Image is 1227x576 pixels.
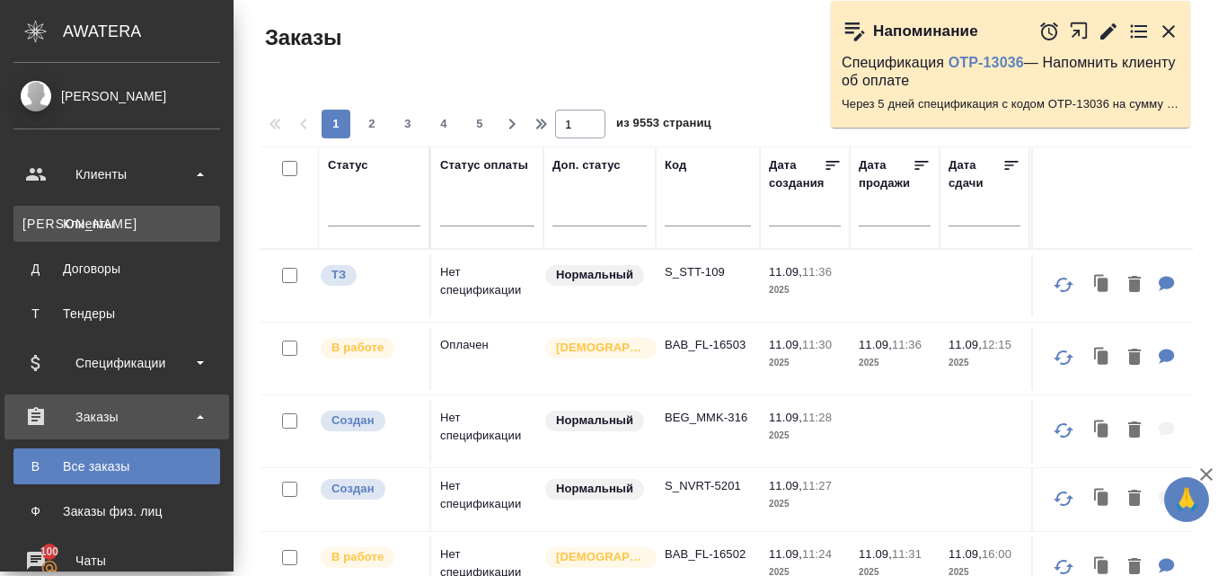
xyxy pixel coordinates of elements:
a: ДДоговоры [13,251,220,287]
span: 🙏 [1171,481,1202,518]
div: Тендеры [22,305,211,323]
div: Выставляется автоматически при создании заказа [319,409,420,433]
div: Выставляет ПМ после принятия заказа от КМа [319,545,420,570]
td: Нет спецификации [431,254,543,317]
button: Отложить [1038,21,1060,42]
td: Оплачен [431,327,543,390]
button: 3 [393,110,422,138]
p: В работе [331,339,384,357]
span: Заказы [260,23,341,52]
div: Статус оплаты [440,156,528,174]
p: Создан [331,412,375,430]
a: ТТендеры [13,296,220,332]
div: Дата продажи [859,156,913,192]
p: Нормальный [556,412,633,430]
button: Обновить [1042,263,1085,306]
button: 4 [429,110,458,138]
button: Удалить [1119,267,1150,304]
div: Статус по умолчанию для стандартных заказов [543,477,647,501]
p: Напоминание [873,22,978,40]
div: Договоры [22,260,211,278]
p: 2025 [769,354,841,372]
div: Статус по умолчанию для стандартных заказов [543,409,647,433]
div: Клиенты [13,161,220,188]
p: 11.09, [949,338,982,351]
div: Дата создания [769,156,824,192]
p: [DEMOGRAPHIC_DATA] [556,339,646,357]
p: BAB_FL-16502 [665,545,751,563]
td: Нет спецификации [431,400,543,463]
p: 11.09, [769,265,802,279]
div: Чаты [13,547,220,574]
div: Заказы физ. лиц [22,502,211,520]
button: Клонировать [1085,412,1119,449]
p: 11.09, [769,411,802,424]
p: 2025 [859,354,931,372]
div: Выставляет ПМ после принятия заказа от КМа [319,336,420,360]
span: 5 [465,115,494,133]
p: S_NVRT-5201 [665,477,751,495]
p: 11.09, [949,547,982,561]
p: BAB_FL-16503 [665,336,751,354]
p: 16:00 [982,547,1011,561]
p: 11.09, [769,547,802,561]
button: Открыть в новой вкладке [1069,12,1090,50]
p: Нормальный [556,266,633,284]
p: Через 5 дней спецификация с кодом OTP-13036 на сумму 15169.73 RUB будет просрочена [842,95,1179,113]
div: Выставляется автоматически при создании заказа [319,477,420,501]
td: Нет спецификации [431,468,543,531]
p: 11:27 [802,479,832,492]
span: 100 [30,543,70,561]
p: ТЗ [331,266,346,284]
div: Клиенты [22,215,211,233]
p: 12:15 [982,338,1011,351]
a: ФЗаказы физ. лиц [13,493,220,529]
p: 2025 [769,281,841,299]
span: из 9553 страниц [616,112,711,138]
p: 11:36 [892,338,922,351]
div: [PERSON_NAME] [13,86,220,106]
div: Спецификации [13,350,220,377]
button: Клонировать [1085,340,1119,377]
p: 2025 [949,354,1020,372]
p: 2025 [769,427,841,445]
button: Обновить [1042,409,1085,452]
button: Клонировать [1085,481,1119,518]
p: 11:28 [802,411,832,424]
p: 11.09, [769,338,802,351]
p: 11:31 [892,547,922,561]
div: Выставляет КМ при отправке заказа на расчет верстке (для тикета) или для уточнения сроков на прои... [319,263,420,288]
p: Создан [331,480,375,498]
a: [PERSON_NAME]Клиенты [13,206,220,242]
div: Дата сдачи [949,156,1002,192]
div: Статус [328,156,368,174]
div: Статус по умолчанию для стандартных заказов [543,263,647,288]
p: Нормальный [556,480,633,498]
a: ВВсе заказы [13,448,220,484]
p: 11:30 [802,338,832,351]
div: AWATERA [63,13,234,49]
p: 2025 [769,495,841,513]
div: Выставляется автоматически для первых 3 заказов нового контактного лица. Особое внимание [543,336,647,360]
button: Удалить [1119,481,1150,518]
p: 11:24 [802,547,832,561]
div: Все заказы [22,457,211,475]
button: 2 [358,110,386,138]
p: 11.09, [769,479,802,492]
button: Удалить [1119,412,1150,449]
div: Заказы [13,403,220,430]
p: Спецификация — Напомнить клиенту об оплате [842,54,1179,90]
span: 3 [393,115,422,133]
a: OTP-13036 [949,55,1024,70]
button: Редактировать [1098,21,1119,42]
button: Перейти в todo [1128,21,1150,42]
p: S_STT-109 [665,263,751,281]
p: [DEMOGRAPHIC_DATA] [556,548,646,566]
button: 5 [465,110,494,138]
p: 11.09, [859,338,892,351]
div: Выставляется автоматически для первых 3 заказов нового контактного лица. Особое внимание [543,545,647,570]
button: Закрыть [1158,21,1179,42]
span: 4 [429,115,458,133]
button: Удалить [1119,340,1150,377]
div: Код [665,156,686,174]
